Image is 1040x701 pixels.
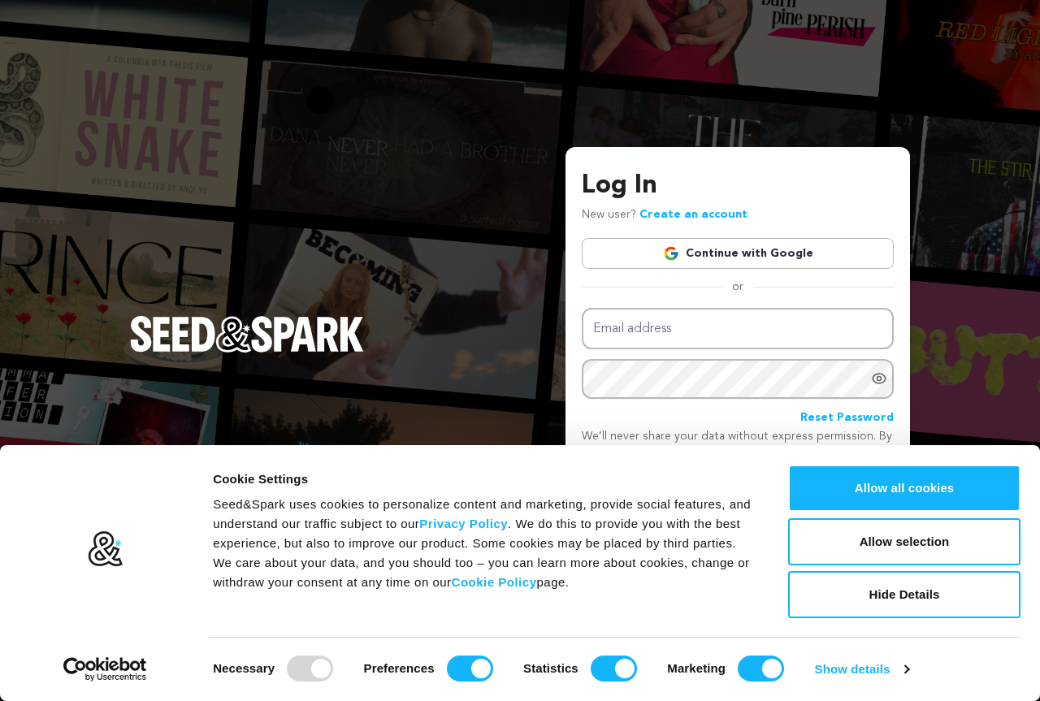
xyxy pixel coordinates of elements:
[34,657,176,682] a: Usercentrics Cookiebot - opens in a new window
[87,530,123,568] img: logo
[788,518,1020,565] button: Allow selection
[815,657,909,682] a: Show details
[788,571,1020,618] button: Hide Details
[213,469,752,489] div: Cookie Settings
[582,427,894,485] p: We’ll never share your data without express permission. By continuing, you agree to our & .
[667,661,726,675] strong: Marketing
[871,370,887,387] a: Show password as plain text. Warning: this will display your password on the screen.
[130,316,364,384] a: Seed&Spark Homepage
[212,649,213,650] legend: Consent Selection
[582,238,894,269] a: Continue with Google
[582,167,894,206] h3: Log In
[364,661,435,675] strong: Preferences
[800,409,894,428] a: Reset Password
[582,308,894,349] input: Email address
[788,465,1020,512] button: Allow all cookies
[523,661,578,675] strong: Statistics
[722,279,753,295] span: or
[419,517,508,530] a: Privacy Policy
[582,206,747,225] p: New user?
[213,495,752,592] div: Seed&Spark uses cookies to personalize content and marketing, provide social features, and unders...
[639,209,747,220] a: Create an account
[452,575,537,589] a: Cookie Policy
[663,245,679,262] img: Google logo
[213,661,275,675] strong: Necessary
[130,316,364,352] img: Seed&Spark Logo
